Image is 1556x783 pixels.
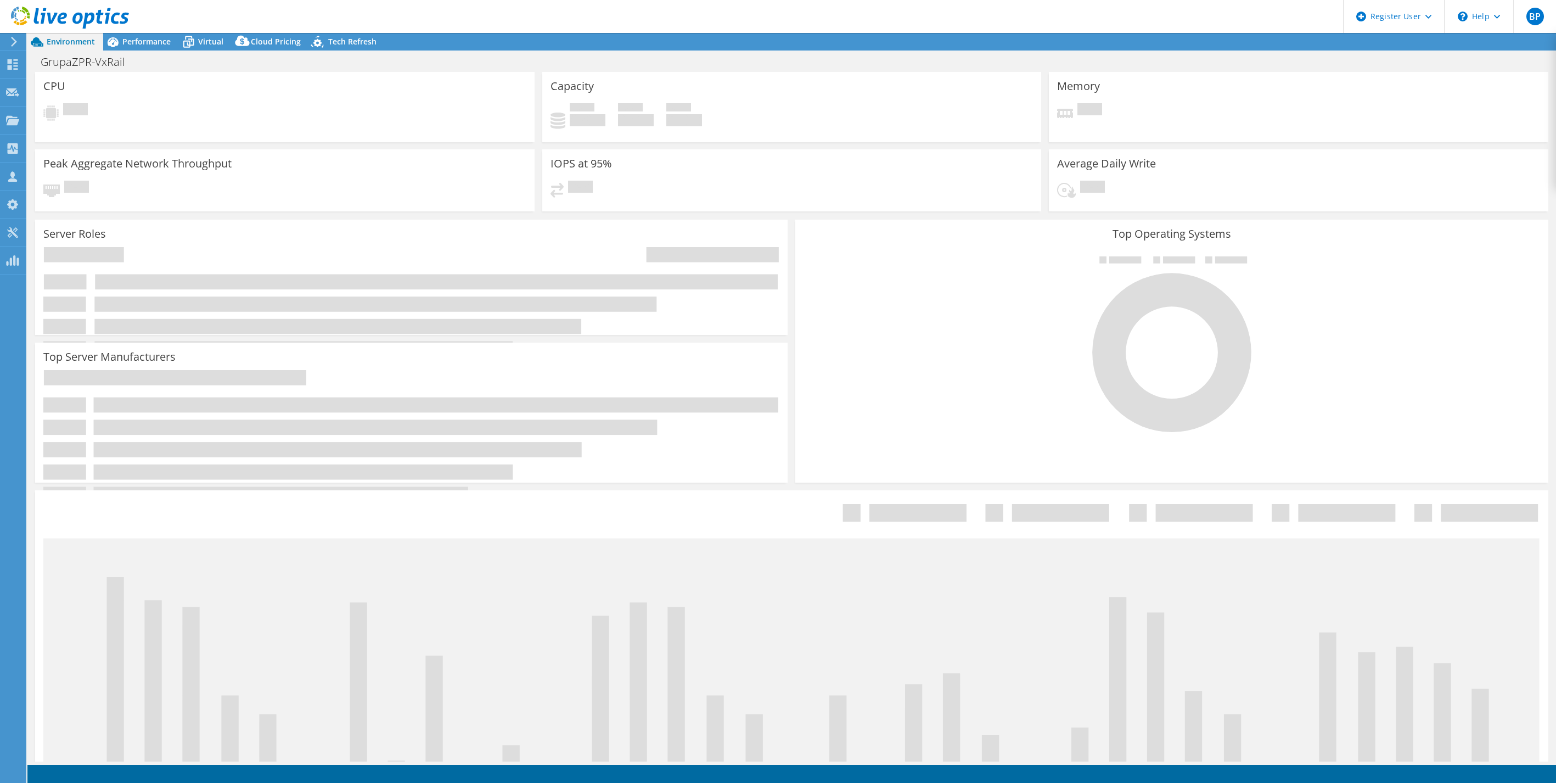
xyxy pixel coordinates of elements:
[570,114,605,126] h4: 0 GiB
[804,228,1540,240] h3: Top Operating Systems
[43,351,176,363] h3: Top Server Manufacturers
[570,103,594,114] span: Used
[1080,181,1105,195] span: Pending
[328,36,377,47] span: Tech Refresh
[666,103,691,114] span: Total
[122,36,171,47] span: Performance
[43,228,106,240] h3: Server Roles
[198,36,223,47] span: Virtual
[568,181,593,195] span: Pending
[64,181,89,195] span: Pending
[551,80,594,92] h3: Capacity
[618,103,643,114] span: Free
[666,114,702,126] h4: 0 GiB
[1057,80,1100,92] h3: Memory
[43,158,232,170] h3: Peak Aggregate Network Throughput
[1077,103,1102,118] span: Pending
[251,36,301,47] span: Cloud Pricing
[43,80,65,92] h3: CPU
[618,114,654,126] h4: 0 GiB
[551,158,612,170] h3: IOPS at 95%
[63,103,88,118] span: Pending
[1057,158,1156,170] h3: Average Daily Write
[47,36,95,47] span: Environment
[36,56,142,68] h1: GrupaZPR-VxRail
[1526,8,1544,25] span: BP
[1458,12,1468,21] svg: \n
